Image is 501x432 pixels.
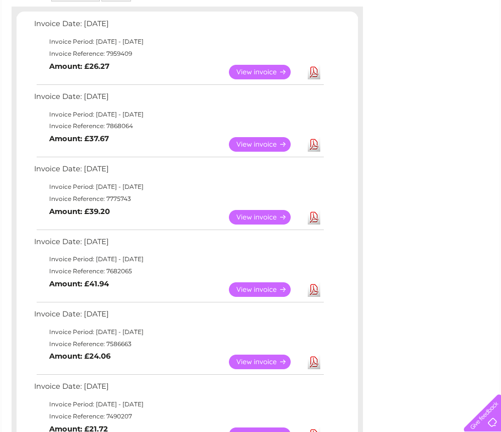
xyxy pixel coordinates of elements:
b: Amount: £26.27 [49,62,109,71]
td: Invoice Period: [DATE] - [DATE] [32,109,325,121]
a: Blog [414,43,428,50]
a: Download [308,65,320,79]
b: Amount: £41.94 [49,279,109,288]
a: Download [308,137,320,152]
img: logo.png [18,26,69,57]
b: Amount: £37.67 [49,134,109,143]
b: Amount: £39.20 [49,207,110,216]
a: View [229,210,303,225]
a: Water [324,43,343,50]
td: Invoice Period: [DATE] - [DATE] [32,253,325,265]
a: View [229,65,303,79]
td: Invoice Reference: 7959409 [32,48,325,60]
td: Invoice Period: [DATE] - [DATE] [32,181,325,193]
a: View [229,137,303,152]
td: Invoice Reference: 7868064 [32,120,325,132]
a: Log out [468,43,491,50]
a: Download [308,282,320,297]
td: Invoice Date: [DATE] [32,17,325,36]
a: Telecoms [378,43,408,50]
td: Invoice Reference: 7682065 [32,265,325,277]
td: Invoice Date: [DATE] [32,380,325,398]
b: Amount: £24.06 [49,352,110,361]
td: Invoice Date: [DATE] [32,235,325,254]
a: Download [308,355,320,369]
td: Invoice Period: [DATE] - [DATE] [32,398,325,410]
td: Invoice Period: [DATE] - [DATE] [32,326,325,338]
td: Invoice Date: [DATE] [32,307,325,326]
td: Invoice Reference: 7490207 [32,410,325,422]
a: Energy [349,43,371,50]
td: Invoice Reference: 7586663 [32,338,325,350]
td: Invoice Date: [DATE] [32,162,325,181]
a: Contact [434,43,459,50]
a: View [229,282,303,297]
a: Download [308,210,320,225]
td: Invoice Reference: 7775743 [32,193,325,205]
a: 0333 014 3131 [312,5,381,18]
a: View [229,355,303,369]
td: Invoice Period: [DATE] - [DATE] [32,36,325,48]
td: Invoice Date: [DATE] [32,90,325,109]
div: Clear Business is a trading name of Verastar Limited (registered in [GEOGRAPHIC_DATA] No. 3667643... [14,6,488,49]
